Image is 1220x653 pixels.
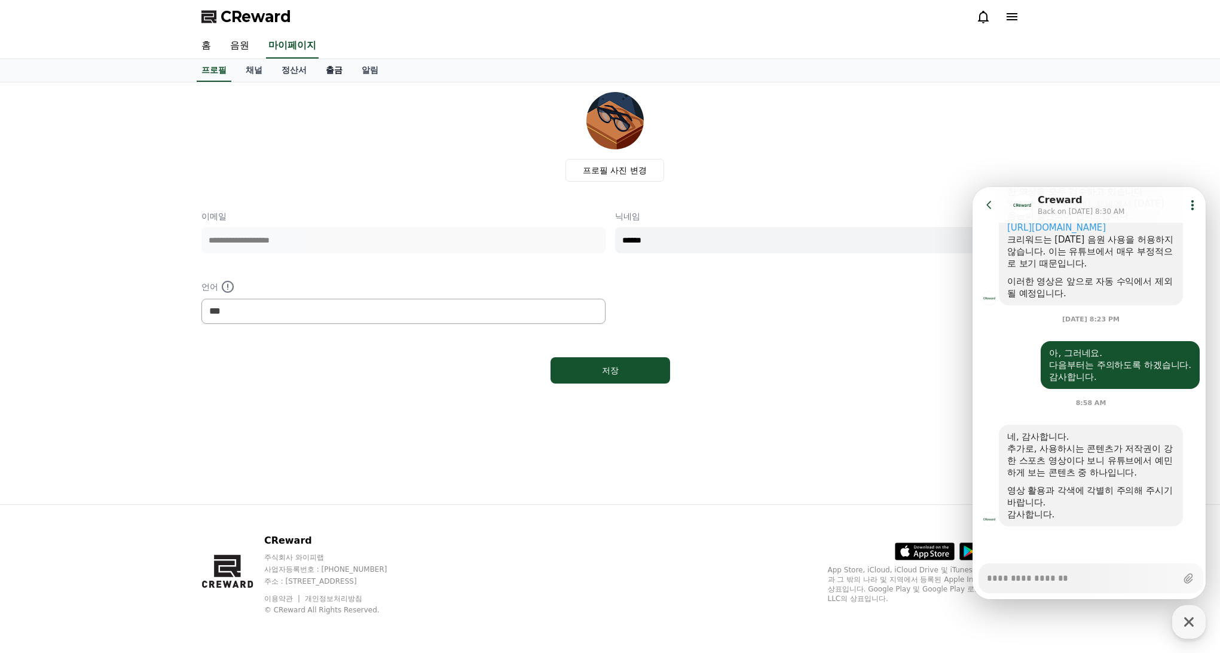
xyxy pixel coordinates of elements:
a: 음원 [221,33,259,59]
a: 마이페이지 [266,33,319,59]
p: CReward [264,534,410,548]
a: 출금 [316,59,352,82]
a: 알림 [352,59,388,82]
a: 홈 [192,33,221,59]
span: CReward [221,7,291,26]
a: 이용약관 [264,594,302,603]
a: 채널 [236,59,272,82]
iframe: Channel chat [973,187,1206,599]
p: 주소 : [STREET_ADDRESS] [264,577,410,586]
label: 프로필 사진 변경 [565,159,664,182]
img: profile_image [586,92,644,149]
p: 닉네임 [615,210,1019,222]
p: 주식회사 와이피랩 [264,553,410,562]
p: 언어 [201,280,606,294]
p: 이메일 [201,210,606,222]
p: App Store, iCloud, iCloud Drive 및 iTunes Store는 미국과 그 밖의 나라 및 지역에서 등록된 Apple Inc.의 서비스 상표입니다. Goo... [828,565,1019,603]
p: 사업자등록번호 : [PHONE_NUMBER] [264,565,410,574]
a: CReward [201,7,291,26]
a: 정산서 [272,59,316,82]
button: 저장 [551,357,670,384]
a: 개인정보처리방침 [305,594,362,603]
p: © CReward All Rights Reserved. [264,605,410,615]
div: 저장 [574,364,646,376]
a: 프로필 [197,59,231,82]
